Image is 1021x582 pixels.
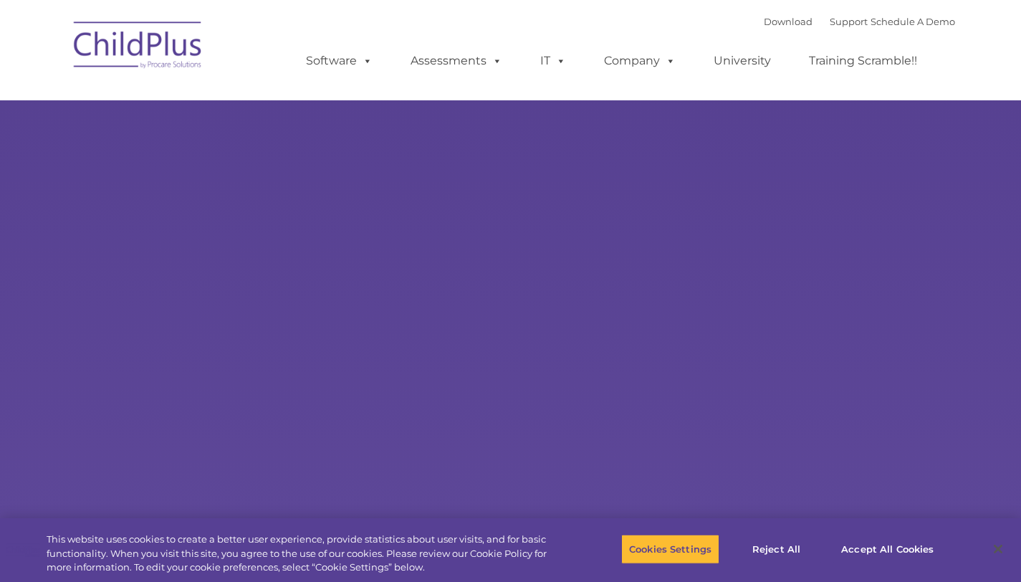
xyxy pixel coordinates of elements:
[732,534,821,564] button: Reject All
[982,533,1014,565] button: Close
[590,47,690,75] a: Company
[833,534,941,564] button: Accept All Cookies
[621,534,719,564] button: Cookies Settings
[699,47,785,75] a: University
[292,47,387,75] a: Software
[871,16,955,27] a: Schedule A Demo
[47,533,562,575] div: This website uses cookies to create a better user experience, provide statistics about user visit...
[67,11,210,83] img: ChildPlus by Procare Solutions
[795,47,931,75] a: Training Scramble!!
[830,16,868,27] a: Support
[764,16,813,27] a: Download
[764,16,955,27] font: |
[396,47,517,75] a: Assessments
[526,47,580,75] a: IT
